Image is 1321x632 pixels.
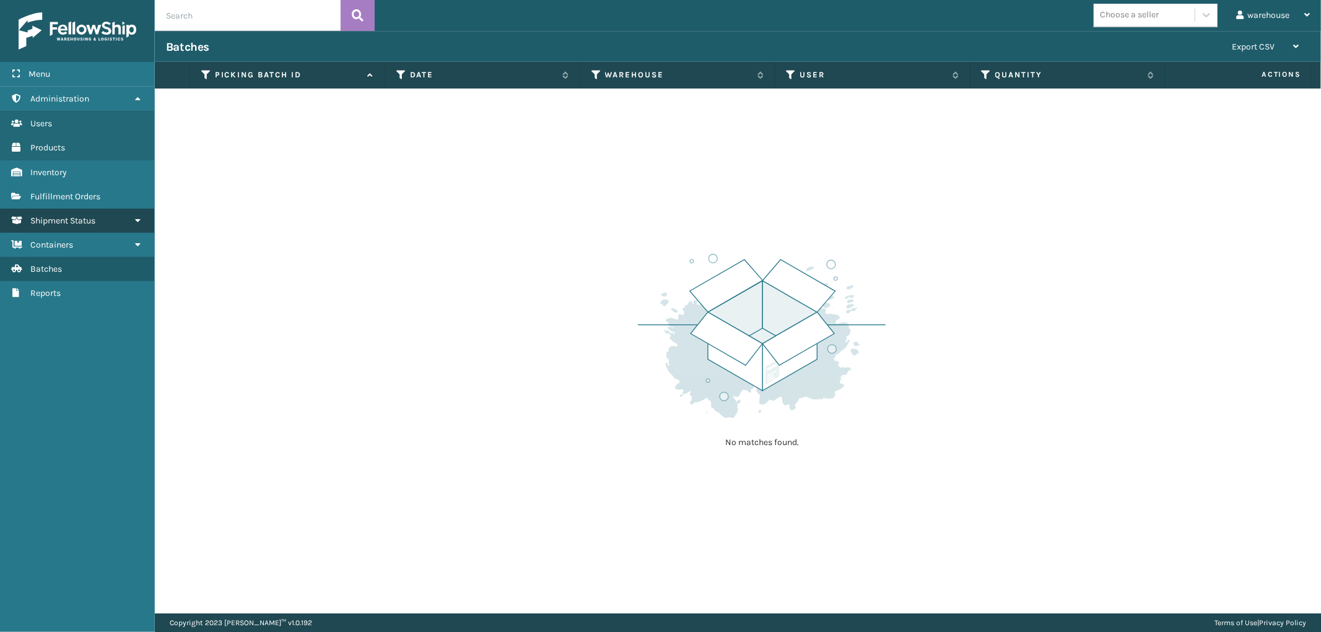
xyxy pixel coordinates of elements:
[30,240,73,250] span: Containers
[30,167,67,178] span: Inventory
[605,69,751,80] label: Warehouse
[30,191,100,202] span: Fulfillment Orders
[166,40,209,54] h3: Batches
[1232,41,1275,52] span: Export CSV
[1259,618,1306,627] a: Privacy Policy
[170,613,312,632] p: Copyright 2023 [PERSON_NAME]™ v 1.0.192
[19,12,136,50] img: logo
[30,142,65,153] span: Products
[1100,9,1159,22] div: Choose a seller
[30,215,95,226] span: Shipment Status
[30,93,89,104] span: Administration
[410,69,556,80] label: Date
[1169,64,1309,85] span: Actions
[28,69,50,79] span: Menu
[995,69,1141,80] label: Quantity
[1214,613,1306,632] div: |
[30,118,52,129] span: Users
[1214,618,1257,627] a: Terms of Use
[30,288,61,298] span: Reports
[30,264,62,274] span: Batches
[800,69,946,80] label: User
[215,69,361,80] label: Picking batch ID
